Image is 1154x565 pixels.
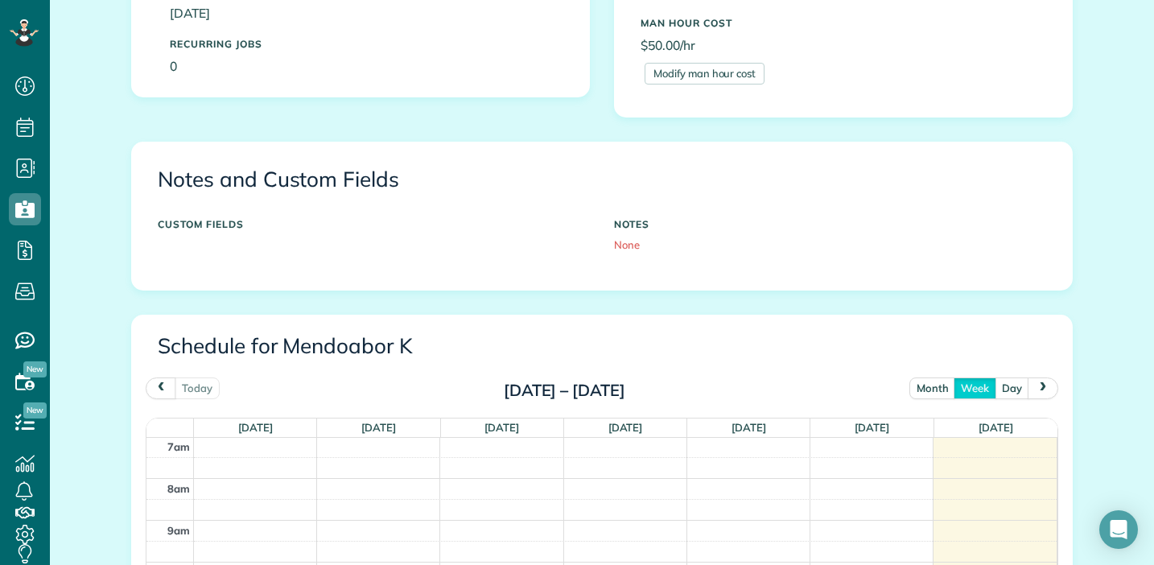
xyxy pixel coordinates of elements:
span: 9am [167,524,190,537]
h3: Notes and Custom Fields [158,168,1046,192]
h3: Schedule for Mendoabor K [158,335,1046,358]
h2: [DATE] – [DATE] [464,381,665,399]
span: [DATE] [608,421,643,434]
span: New [23,361,47,377]
a: Modify man hour cost [645,63,765,85]
span: [DATE] [855,421,889,434]
button: week [954,377,996,399]
p: [DATE] [170,4,551,23]
h5: Recurring Jobs [170,39,551,49]
div: Open Intercom Messenger [1099,510,1138,549]
p: 0 [170,57,551,76]
button: today [175,377,220,399]
span: [DATE] [484,421,519,434]
p: $50.00/hr [641,36,1046,55]
span: [DATE] [361,421,396,434]
span: None [614,238,640,251]
h5: MAN HOUR COST [641,18,1046,28]
span: [DATE] [979,421,1013,434]
span: 7am [167,440,190,453]
button: next [1028,377,1058,399]
h5: NOTES [614,219,1046,229]
button: day [995,377,1029,399]
span: 8am [167,482,190,495]
h5: CUSTOM FIELDS [158,219,590,229]
button: prev [146,377,176,399]
span: New [23,402,47,419]
button: month [909,377,956,399]
span: [DATE] [732,421,766,434]
span: [DATE] [238,421,273,434]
